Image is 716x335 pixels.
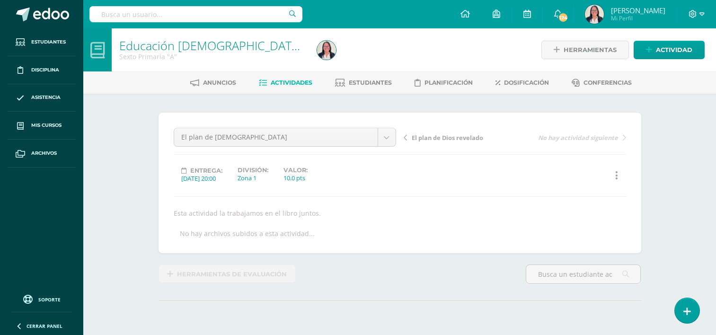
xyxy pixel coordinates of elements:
span: Cerrar panel [27,323,62,329]
span: Conferencias [583,79,632,86]
a: El plan de Dios revelado [404,132,515,142]
a: Conferencias [572,75,632,90]
span: Actividad [656,41,692,59]
span: Herramientas de evaluación [177,265,287,283]
div: Esta actividad la trabajamos en el libro juntos. [170,209,630,218]
span: Entrega: [190,167,222,174]
a: Disciplina [8,56,76,84]
span: Actividades [271,79,312,86]
span: Soporte [38,296,61,303]
a: Planificación [415,75,473,90]
a: Anuncios [190,75,236,90]
span: 124 [558,12,568,23]
input: Busca un usuario... [89,6,302,22]
span: [PERSON_NAME] [611,6,665,15]
span: Anuncios [203,79,236,86]
span: Mi Perfil [611,14,665,22]
label: División: [238,167,268,174]
input: Busca un estudiante aquí... [526,265,640,283]
span: El plan de Dios revelado [412,133,483,142]
img: 574b1d17f96b15b40b404c5a41603441.png [585,5,604,24]
a: Actividad [634,41,705,59]
div: 10.0 pts [283,174,308,182]
a: Dosificación [495,75,549,90]
div: No hay archivos subidos a esta actividad... [180,229,315,238]
span: Asistencia [31,94,61,101]
div: Sexto Primaria 'A' [119,52,306,61]
span: Dosificación [504,79,549,86]
a: Estudiantes [335,75,392,90]
a: Actividades [259,75,312,90]
span: Mis cursos [31,122,62,129]
span: No hay actividad siguiente [538,133,618,142]
h1: Educación Cristiana Pri 6 [119,39,306,52]
span: El plan de [DEMOGRAPHIC_DATA] [181,128,371,146]
span: Herramientas [564,41,617,59]
span: Archivos [31,150,57,157]
a: Soporte [11,292,72,305]
span: Disciplina [31,66,59,74]
span: Planificación [424,79,473,86]
a: Herramientas [541,41,629,59]
img: 574b1d17f96b15b40b404c5a41603441.png [317,41,336,60]
span: Estudiantes [31,38,66,46]
span: Estudiantes [349,79,392,86]
a: Archivos [8,140,76,167]
a: El plan de [DEMOGRAPHIC_DATA] [174,128,396,146]
label: Valor: [283,167,308,174]
div: [DATE] 20:00 [181,174,222,183]
a: Asistencia [8,84,76,112]
div: Zona 1 [238,174,268,182]
a: Educación [DEMOGRAPHIC_DATA] Pri 6 [119,37,330,53]
a: Mis cursos [8,112,76,140]
a: Estudiantes [8,28,76,56]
